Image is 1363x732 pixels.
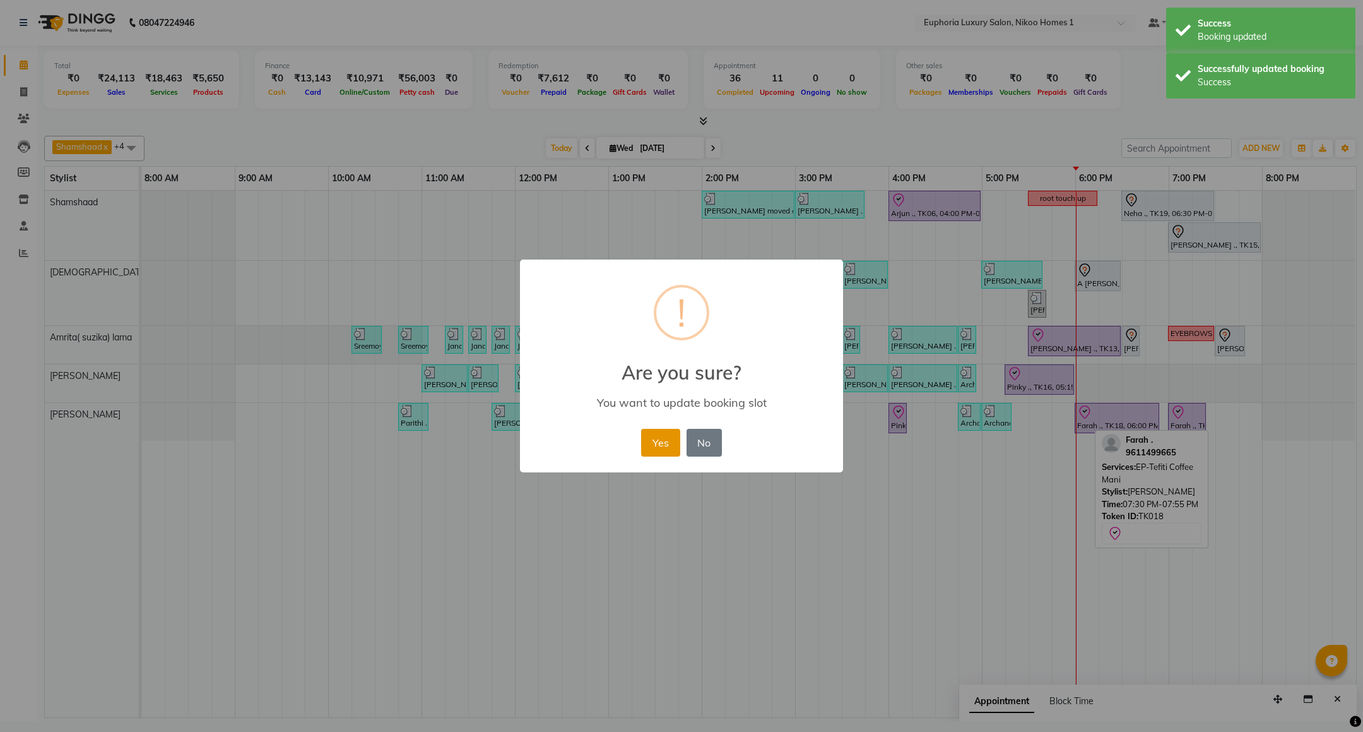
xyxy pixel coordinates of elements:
[687,429,722,457] button: No
[1198,63,1346,76] div: Successfully updated booking
[641,429,680,457] button: Yes
[1198,76,1346,89] div: Success
[1198,30,1346,44] div: Booking updated
[538,395,825,410] div: You want to update booking slot
[1198,17,1346,30] div: Success
[677,287,686,338] div: !
[520,346,843,384] h2: Are you sure?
